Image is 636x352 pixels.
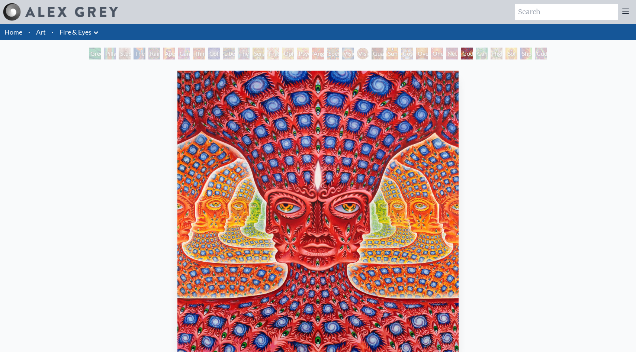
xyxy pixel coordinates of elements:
div: Pillar of Awareness [104,48,116,59]
div: Third Eye Tears of Joy [193,48,205,59]
div: Vision Crystal [342,48,354,59]
div: Oversoul [416,48,428,59]
div: Cannafist [476,48,488,59]
a: Home [4,28,22,36]
div: Higher Vision [491,48,502,59]
div: Sol Invictus [505,48,517,59]
div: Liberation Through Seeing [223,48,235,59]
input: Search [515,4,618,20]
div: Net of Being [446,48,458,59]
div: Rainbow Eye Ripple [148,48,160,59]
div: Ophanic Eyelash [282,48,294,59]
div: Fractal Eyes [267,48,279,59]
div: Green Hand [89,48,101,59]
a: Fire & Eyes [60,27,91,37]
div: Vision [PERSON_NAME] [357,48,369,59]
li: · [25,24,33,40]
div: Study for the Great Turn [119,48,131,59]
li: · [49,24,57,40]
div: One [431,48,443,59]
a: Art [36,27,46,37]
div: Cosmic Elf [401,48,413,59]
div: Shpongled [520,48,532,59]
div: Angel Skin [312,48,324,59]
div: Seraphic Transport Docking on the Third Eye [253,48,264,59]
div: Sunyata [386,48,398,59]
div: Collective Vision [208,48,220,59]
div: Godself [461,48,473,59]
div: The Seer [238,48,250,59]
div: Psychomicrograph of a Fractal Paisley Cherub Feather Tip [297,48,309,59]
div: The Torch [134,48,145,59]
div: Cuddle [535,48,547,59]
div: Aperture [163,48,175,59]
div: Cannabis Sutra [178,48,190,59]
div: Spectral Lotus [327,48,339,59]
div: Guardian of Infinite Vision [372,48,383,59]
